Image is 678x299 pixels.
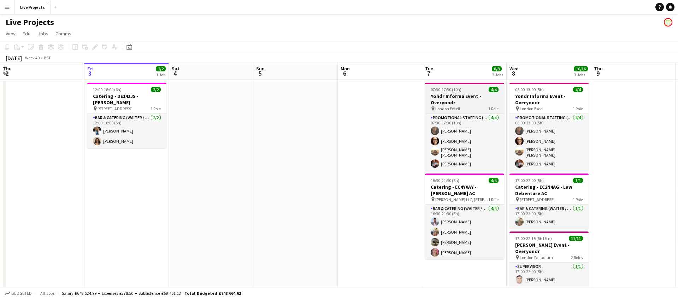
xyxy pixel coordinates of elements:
button: Budgeted [4,289,33,297]
span: Budgeted [11,291,32,296]
div: 1 Job [156,72,165,77]
span: Wed [509,65,519,72]
div: Salary £678 524.99 + Expenses £378.50 + Subsistence £69 761.13 = [62,291,241,296]
app-card-role: Bar & Catering (Waiter / waitress)1/117:00-22:00 (5h)[PERSON_NAME] [509,205,589,229]
span: London Palladium [520,255,553,260]
span: Thu [3,65,12,72]
h3: Catering - DE143JS - [PERSON_NAME] [87,93,166,106]
span: 11/11 [569,236,583,241]
app-card-role: Promotional Staffing (Exhibition Host)4/407:30-17:30 (10h)[PERSON_NAME][PERSON_NAME][PERSON_NAME]... [425,114,504,171]
h3: [PERSON_NAME] Event - Overyondr [509,242,589,254]
span: 1 Role [151,106,161,111]
h3: Yondr Informa Event - Overyondr [425,93,504,106]
span: 2/2 [156,66,166,71]
h1: Live Projects [6,17,54,28]
span: [STREET_ADDRESS] [98,106,132,111]
app-card-role: Bar & Catering (Waiter / waitress)4/416:30-21:30 (5h)[PERSON_NAME][PERSON_NAME][PERSON_NAME][PERS... [425,205,504,259]
span: [PERSON_NAME] LLP, [STREET_ADDRESS] [435,197,488,202]
span: Thu [594,65,603,72]
span: 3 [86,69,94,77]
a: View [3,29,18,38]
span: [STREET_ADDRESS] [520,197,555,202]
app-user-avatar: Activ8 Staffing [664,18,672,27]
a: Edit [20,29,34,38]
h3: Catering - EC2N4AG - Law Debenture AC [509,184,589,197]
span: 08:00-13:00 (5h) [515,87,544,92]
span: Fri [87,65,94,72]
span: Total Budgeted £748 664.62 [184,291,241,296]
span: 1 Role [488,197,499,202]
span: 6 [340,69,350,77]
span: 4/4 [489,87,499,92]
a: Comms [53,29,74,38]
span: 12:00-18:00 (6h) [93,87,122,92]
app-job-card: 17:00-22:00 (5h)1/1Catering - EC2N4AG - Law Debenture AC [STREET_ADDRESS]1 RoleBar & Catering (Wa... [509,174,589,229]
app-job-card: 08:00-13:00 (5h)4/4Yondr Informa Event - Overyondr London Excell1 RolePromotional Staffing (Exhib... [509,83,589,171]
span: Sun [256,65,265,72]
h3: Yondr Informa Event - Overyondr [509,93,589,106]
div: 3 Jobs [574,72,588,77]
span: 9 [593,69,603,77]
span: Sat [172,65,179,72]
span: 5 [255,69,265,77]
app-card-role: Bar & Catering (Waiter / waitress)2/212:00-18:00 (6h)[PERSON_NAME][PERSON_NAME] [87,114,166,148]
span: 17:00-22:00 (5h) [515,178,544,183]
app-job-card: 16:30-21:30 (5h)4/4Catering - EC4Y0AY - [PERSON_NAME] AC [PERSON_NAME] LLP, [STREET_ADDRESS]1 Rol... [425,174,504,259]
span: Week 40 [23,55,41,60]
div: 2 Jobs [492,72,503,77]
span: 1/1 [573,178,583,183]
span: 8/8 [492,66,502,71]
app-card-role: Promotional Staffing (Exhibition Host)4/408:00-13:00 (5h)[PERSON_NAME][PERSON_NAME][PERSON_NAME] ... [509,114,589,171]
span: London Excell [435,106,460,111]
app-job-card: 07:30-17:30 (10h)4/4Yondr Informa Event - Overyondr London Excell1 RolePromotional Staffing (Exhi... [425,83,504,171]
span: 7 [424,69,433,77]
span: 1 Role [488,106,499,111]
span: 4 [171,69,179,77]
span: 2/2 [151,87,161,92]
a: Jobs [35,29,51,38]
span: Tue [425,65,433,72]
span: 8 [508,69,519,77]
span: View [6,30,16,37]
span: 17:00-22:15 (5h15m) [515,236,552,241]
div: BST [44,55,51,60]
span: 16:30-21:30 (5h) [431,178,459,183]
span: Jobs [38,30,48,37]
span: Mon [341,65,350,72]
span: 4/4 [489,178,499,183]
span: 07:30-17:30 (10h) [431,87,461,92]
span: 2 Roles [571,255,583,260]
h3: Catering - EC4Y0AY - [PERSON_NAME] AC [425,184,504,197]
span: 4/4 [573,87,583,92]
span: Edit [23,30,31,37]
span: Comms [55,30,71,37]
span: 16/16 [574,66,588,71]
span: London Excell [520,106,544,111]
button: Live Projects [14,0,51,14]
app-card-role: Supervisor1/117:00-22:00 (5h)[PERSON_NAME] [509,263,589,287]
span: All jobs [39,291,56,296]
div: [DATE] [6,54,22,61]
app-job-card: 12:00-18:00 (6h)2/2Catering - DE143JS - [PERSON_NAME] [STREET_ADDRESS]1 RoleBar & Catering (Waite... [87,83,166,148]
span: 2 [2,69,12,77]
span: 1 Role [573,197,583,202]
span: 1 Role [573,106,583,111]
